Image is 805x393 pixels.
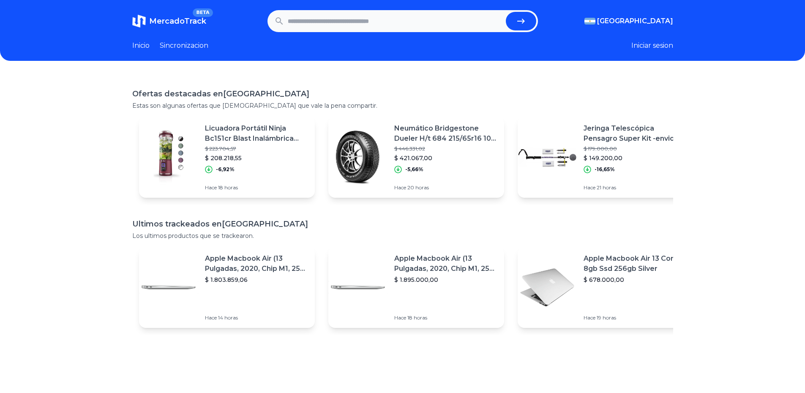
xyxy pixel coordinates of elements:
[328,128,387,187] img: Featured image
[328,247,504,328] a: Featured imageApple Macbook Air (13 Pulgadas, 2020, Chip M1, 256 Gb De Ssd, 8 Gb De Ram) - Plata$...
[394,276,497,284] p: $ 1.895.000,00
[132,101,673,110] p: Estas son algunas ofertas que [DEMOGRAPHIC_DATA] que vale la pena compartir.
[205,145,308,152] p: $ 223.704,57
[132,14,146,28] img: MercadoTrack
[328,258,387,317] img: Featured image
[205,276,308,284] p: $ 1.803.859,06
[394,145,497,152] p: $ 446.331,02
[205,254,308,274] p: Apple Macbook Air (13 Pulgadas, 2020, Chip M1, 256 Gb De Ssd, 8 Gb De Ram) - Plata
[518,128,577,187] img: Featured image
[139,247,315,328] a: Featured imageApple Macbook Air (13 Pulgadas, 2020, Chip M1, 256 Gb De Ssd, 8 Gb De Ram) - Plata$...
[584,154,687,162] p: $ 149.200,00
[595,166,615,173] p: -16,65%
[205,184,308,191] p: Hace 18 horas
[149,16,206,26] span: MercadoTrack
[205,123,308,144] p: Licuadora Portátil Ninja Bc151cr Blast Inalámbrica 530ml Cra
[132,14,206,28] a: MercadoTrackBETA
[518,258,577,317] img: Featured image
[394,154,497,162] p: $ 421.067,00
[394,254,497,274] p: Apple Macbook Air (13 Pulgadas, 2020, Chip M1, 256 Gb De Ssd, 8 Gb De Ram) - Plata
[394,123,497,144] p: Neumático Bridgestone Dueler H/t 684 215/65r16 102 H
[216,166,235,173] p: -6,92%
[584,123,687,144] p: Jeringa Telescópica Pensagro Super Kit -envio Gratis
[193,8,213,17] span: BETA
[518,117,693,198] a: Featured imageJeringa Telescópica Pensagro Super Kit -envio Gratis$ 179.000,00$ 149.200,00-16,65%...
[584,276,687,284] p: $ 678.000,00
[584,314,687,321] p: Hace 19 horas
[584,18,595,25] img: Argentina
[160,41,208,51] a: Sincronizacion
[631,41,673,51] button: Iniciar sesion
[139,258,198,317] img: Featured image
[584,16,673,26] button: [GEOGRAPHIC_DATA]
[132,218,673,230] h1: Ultimos trackeados en [GEOGRAPHIC_DATA]
[205,314,308,321] p: Hace 14 horas
[584,184,687,191] p: Hace 21 horas
[328,117,504,198] a: Featured imageNeumático Bridgestone Dueler H/t 684 215/65r16 102 H$ 446.331,02$ 421.067,00-5,66%H...
[584,254,687,274] p: Apple Macbook Air 13 Core I5 8gb Ssd 256gb Silver
[597,16,673,26] span: [GEOGRAPHIC_DATA]
[139,128,198,187] img: Featured image
[132,88,673,100] h1: Ofertas destacadas en [GEOGRAPHIC_DATA]
[584,145,687,152] p: $ 179.000,00
[518,247,693,328] a: Featured imageApple Macbook Air 13 Core I5 8gb Ssd 256gb Silver$ 678.000,00Hace 19 horas
[139,117,315,198] a: Featured imageLicuadora Portátil Ninja Bc151cr Blast Inalámbrica 530ml Cra$ 223.704,57$ 208.218,5...
[394,314,497,321] p: Hace 18 horas
[205,154,308,162] p: $ 208.218,55
[405,166,423,173] p: -5,66%
[394,184,497,191] p: Hace 20 horas
[132,232,673,240] p: Los ultimos productos que se trackearon.
[132,41,150,51] a: Inicio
